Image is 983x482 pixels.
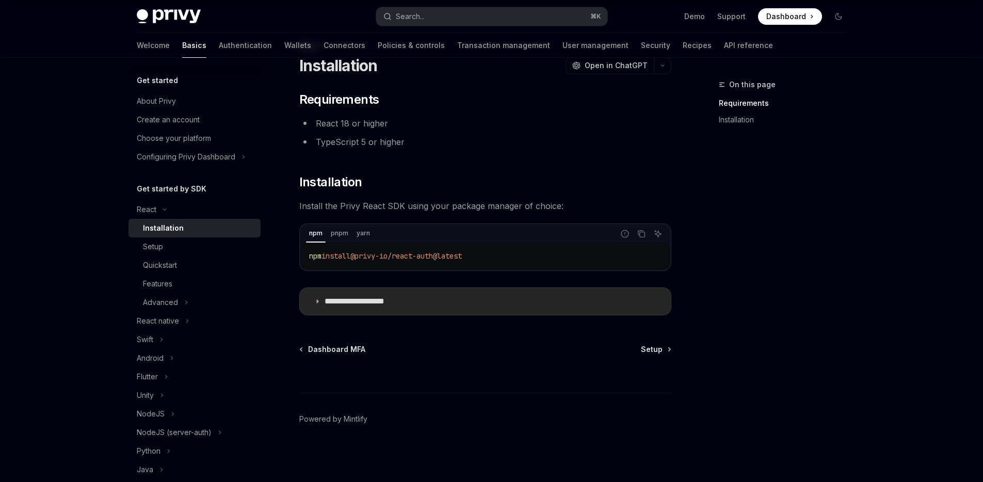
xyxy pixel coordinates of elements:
img: dark logo [137,9,201,24]
div: Unity [137,389,154,401]
a: Demo [684,11,705,22]
div: Setup [143,240,163,253]
button: Open in ChatGPT [566,57,654,74]
span: Installation [299,174,362,190]
button: Report incorrect code [618,227,632,240]
div: Swift [137,333,153,346]
span: Dashboard [766,11,806,22]
button: Toggle NodeJS section [128,405,261,423]
div: Advanced [143,296,178,309]
button: Toggle NodeJS (server-auth) section [128,423,261,442]
div: Android [137,352,164,364]
div: Configuring Privy Dashboard [137,151,235,163]
div: npm [306,227,326,239]
span: Requirements [299,91,379,108]
a: Basics [182,33,206,58]
div: Flutter [137,371,158,383]
button: Toggle Java section [128,460,261,479]
button: Toggle Android section [128,349,261,367]
a: API reference [724,33,773,58]
a: Authentication [219,33,272,58]
button: Toggle Configuring Privy Dashboard section [128,148,261,166]
span: Dashboard MFA [308,344,365,355]
h5: Get started by SDK [137,183,206,195]
span: On this page [729,78,776,91]
div: Java [137,463,153,476]
li: TypeScript 5 or higher [299,135,671,149]
button: Toggle dark mode [830,8,847,25]
a: Welcome [137,33,170,58]
div: yarn [353,227,373,239]
a: Installation [128,219,261,237]
a: Wallets [284,33,311,58]
a: User management [562,33,629,58]
div: Quickstart [143,259,177,271]
a: Installation [719,111,855,128]
a: Create an account [128,110,261,129]
button: Toggle Swift section [128,330,261,349]
span: Install the Privy React SDK using your package manager of choice: [299,199,671,213]
div: Search... [396,10,425,23]
a: Dashboard MFA [300,344,365,355]
a: Dashboard [758,8,822,25]
div: Features [143,278,172,290]
a: Recipes [683,33,712,58]
a: Policies & controls [378,33,445,58]
a: Setup [128,237,261,256]
button: Open search [376,7,607,26]
a: Features [128,275,261,293]
a: Security [641,33,670,58]
span: npm [309,251,321,261]
a: About Privy [128,92,261,110]
button: Toggle Flutter section [128,367,261,386]
div: Create an account [137,114,200,126]
a: Transaction management [457,33,550,58]
a: Setup [641,344,670,355]
span: Setup [641,344,663,355]
span: install [321,251,350,261]
span: ⌘ K [590,12,601,21]
a: Connectors [324,33,365,58]
div: Python [137,445,160,457]
div: NodeJS [137,408,165,420]
div: NodeJS (server-auth) [137,426,212,439]
div: React [137,203,156,216]
div: Installation [143,222,184,234]
button: Toggle Advanced section [128,293,261,312]
button: Toggle React native section [128,312,261,330]
span: Open in ChatGPT [585,60,648,71]
a: Quickstart [128,256,261,275]
li: React 18 or higher [299,116,671,131]
button: Ask AI [651,227,665,240]
button: Copy the contents from the code block [635,227,648,240]
div: React native [137,315,179,327]
a: Choose your platform [128,129,261,148]
a: Powered by Mintlify [299,414,367,424]
div: About Privy [137,95,176,107]
h1: Installation [299,56,378,75]
span: @privy-io/react-auth@latest [350,251,462,261]
button: Toggle React section [128,200,261,219]
button: Toggle Unity section [128,386,261,405]
div: Choose your platform [137,132,211,144]
a: Support [717,11,746,22]
a: Requirements [719,95,855,111]
button: Toggle Python section [128,442,261,460]
div: pnpm [328,227,351,239]
h5: Get started [137,74,178,87]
